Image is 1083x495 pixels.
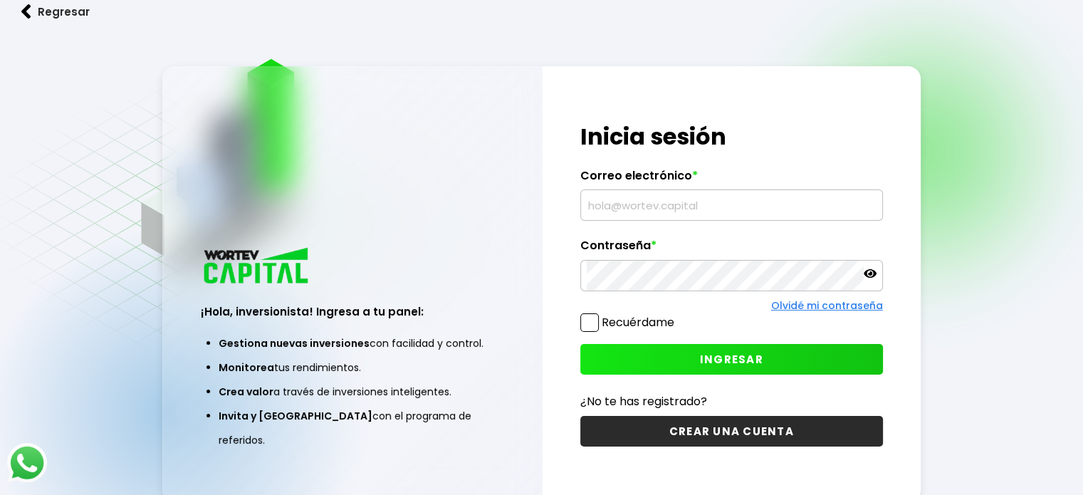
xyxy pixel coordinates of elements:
span: INGRESAR [700,352,763,367]
a: Olvidé mi contraseña [771,298,883,313]
img: logo_wortev_capital [201,246,313,288]
span: Gestiona nuevas inversiones [219,336,370,350]
img: logos_whatsapp-icon.242b2217.svg [7,443,47,483]
img: flecha izquierda [21,4,31,19]
li: tus rendimientos. [219,355,486,380]
input: hola@wortev.capital [587,190,877,220]
label: Contraseña [580,239,883,260]
span: Monitorea [219,360,274,375]
label: Recuérdame [602,314,674,330]
span: Invita y [GEOGRAPHIC_DATA] [219,409,372,423]
li: a través de inversiones inteligentes. [219,380,486,404]
span: Crea valor [219,385,273,399]
button: CREAR UNA CUENTA [580,416,883,447]
button: INGRESAR [580,344,883,375]
li: con el programa de referidos. [219,404,486,452]
h1: Inicia sesión [580,120,883,154]
label: Correo electrónico [580,169,883,190]
p: ¿No te has registrado? [580,392,883,410]
h3: ¡Hola, inversionista! Ingresa a tu panel: [201,303,503,320]
li: con facilidad y control. [219,331,486,355]
a: ¿No te has registrado?CREAR UNA CUENTA [580,392,883,447]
